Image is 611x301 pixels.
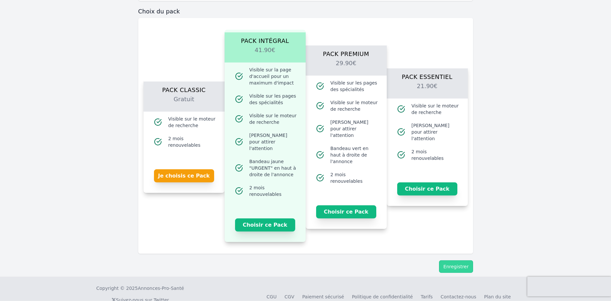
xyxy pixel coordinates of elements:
a: Contactez-nous [441,294,476,299]
div: Copyright © 2025 [96,285,184,292]
span: Bandeau jaune "URGENT" en haut à droite de l'annonce [249,158,298,178]
span: Visible sur le moteur de recherche [168,116,217,129]
h1: Pack Classic [151,82,217,95]
iframe: reCAPTCHA [527,277,611,296]
h3: Choix du pack [138,8,473,15]
h1: Pack Premium [314,46,379,59]
h1: Pack Intégral [232,32,298,46]
a: Paiement sécurisé [302,294,344,299]
span: Visible sur les pages des spécialités [249,93,298,106]
h2: 29.90€ [314,59,379,76]
span: Visible sur les pages des spécialités [331,80,379,93]
a: Annonces-Pro-Santé [138,285,184,292]
span: [PERSON_NAME] pour attirer l'attention [331,119,379,139]
span: 2 mois renouvelables [331,171,379,184]
span: 2 mois renouvelables [412,148,460,161]
span: [PERSON_NAME] pour attirer l'attention [412,122,460,142]
a: CGV [284,294,294,299]
span: Visible sur la page d'accueil pour un maximum d'impact [249,66,298,86]
span: [PERSON_NAME] pour attirer l'attention [249,132,298,152]
h2: 41.90€ [232,46,298,63]
span: 2 mois renouvelables [249,184,298,198]
span: Visible sur le moteur de recherche [249,112,298,125]
h2: Gratuit [151,95,217,112]
a: Politique de confidentialité [352,294,413,299]
a: Tarifs [421,294,433,299]
span: Visible sur le moteur de recherche [331,99,379,112]
button: Choisir ce Pack [397,182,457,196]
span: Bandeau vert en haut à droite de l'annonce [331,145,379,165]
button: Je choisis ce Pack [154,169,214,182]
button: Choisir ce Pack [316,205,376,218]
button: Enregistrer [439,260,473,273]
span: Visible sur le moteur de recherche [412,103,460,116]
h2: 21.90€ [395,82,460,99]
h1: Pack Essentiel [395,68,460,82]
button: Choisir ce Pack [235,218,295,232]
a: CGU [266,294,277,299]
span: 2 mois renouvelables [168,135,217,148]
a: Plan du site [484,294,511,299]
